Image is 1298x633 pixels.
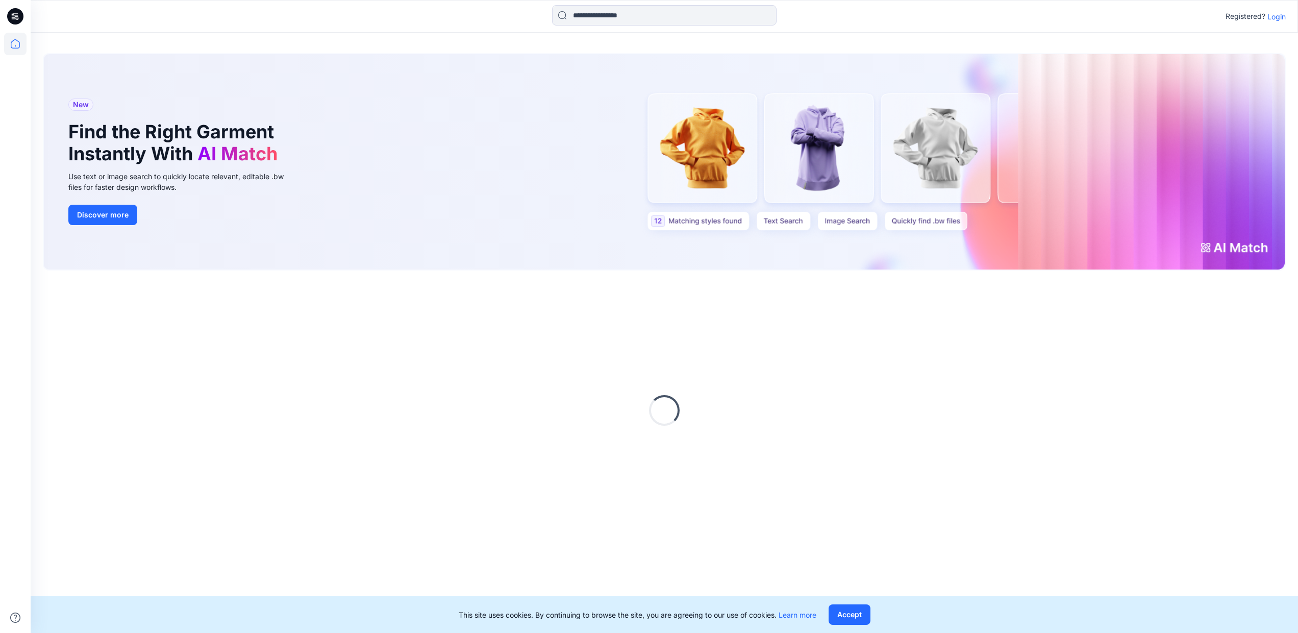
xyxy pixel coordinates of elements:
[68,171,298,192] div: Use text or image search to quickly locate relevant, editable .bw files for faster design workflows.
[779,611,816,619] a: Learn more
[68,121,283,165] h1: Find the Right Garment Instantly With
[1226,10,1265,22] p: Registered?
[68,205,137,225] button: Discover more
[829,604,870,625] button: Accept
[459,610,816,620] p: This site uses cookies. By continuing to browse the site, you are agreeing to our use of cookies.
[73,99,89,111] span: New
[197,142,278,165] span: AI Match
[1267,11,1286,22] p: Login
